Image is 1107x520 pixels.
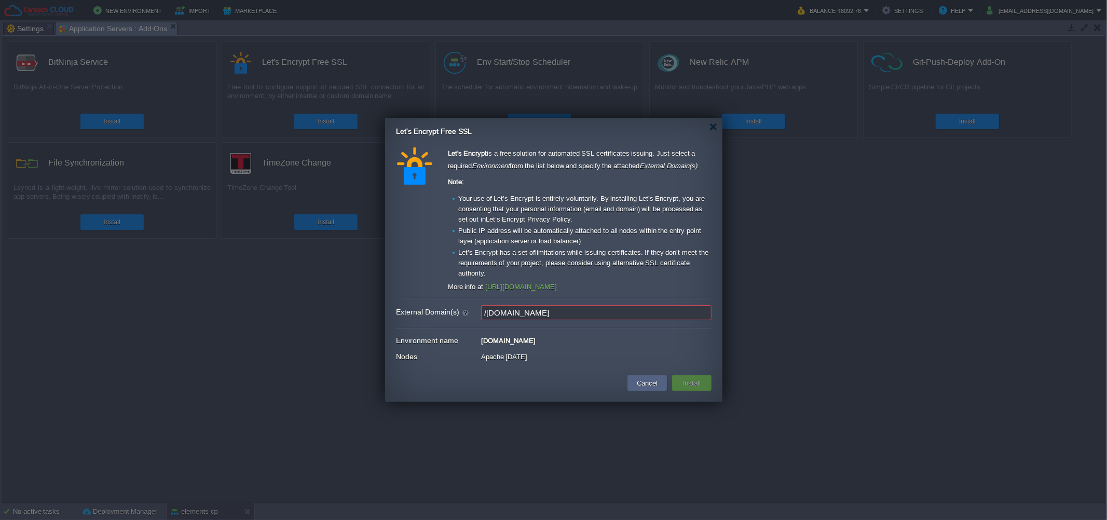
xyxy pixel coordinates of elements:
strong: Note: [448,178,464,186]
button: Install [680,377,704,389]
li: Public IP address will be automatically attached to all nodes within the entry point layer (appli... [452,226,712,247]
div: [DOMAIN_NAME] [481,334,712,345]
a: Let’s Encrypt Privacy Policy [486,215,570,223]
div: Apache [DATE] [481,350,712,361]
span: Let's Encrypt Free SSL [396,127,472,135]
img: letsencrypt.png [396,147,433,185]
li: Your use of Let’s Encrypt is entirely voluntarily. By installing Let’s Encrypt, you are consentin... [452,194,712,225]
li: Let’s Encrypt has a set of . If they don’t meet the requirements of your project, please consider... [452,248,712,279]
strong: Let's Encrypt [448,149,487,157]
label: Nodes [396,350,480,364]
label: External Domain(s) [396,305,480,319]
p: is a free solution for automated SSL certificates issuing. Just select a required from the list b... [448,147,708,172]
button: Cancel [634,377,661,389]
span: More info at [448,283,483,291]
label: Environment name [396,334,480,348]
li: On the Node.js server, issued certificates are just stored at the /var/lib/jelastic/keys director... [452,280,712,300]
em: External Domain(s) [639,162,697,170]
a: limitations while issuing certificates [535,249,641,256]
em: Environment [472,162,510,170]
a: [URL][DOMAIN_NAME] [485,283,557,291]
